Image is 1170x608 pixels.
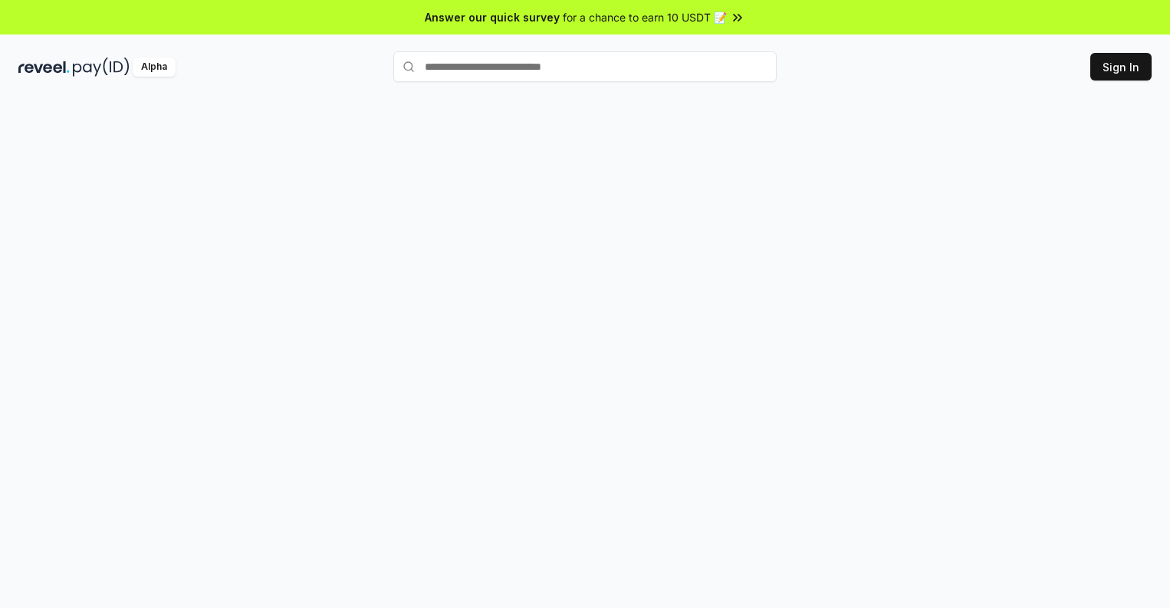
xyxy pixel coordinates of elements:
[133,58,176,77] div: Alpha
[563,9,727,25] span: for a chance to earn 10 USDT 📝
[73,58,130,77] img: pay_id
[18,58,70,77] img: reveel_dark
[1090,53,1152,81] button: Sign In
[425,9,560,25] span: Answer our quick survey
